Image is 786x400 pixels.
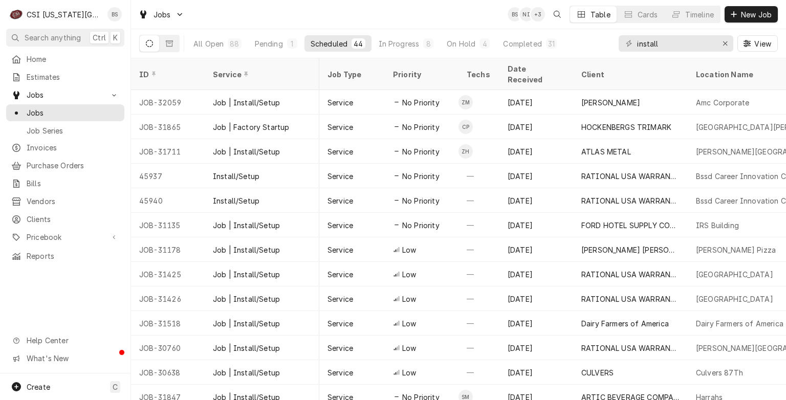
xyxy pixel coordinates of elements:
[739,9,774,20] span: New Job
[447,38,475,49] div: On Hold
[131,164,205,188] div: 45937
[213,122,289,132] div: Job | Factory Startup
[402,318,416,329] span: Low
[131,311,205,336] div: JOB-31518
[9,7,24,21] div: C
[6,229,124,246] a: Go to Pricebook
[581,171,680,182] div: RATIONAL USA WARRANTY
[27,178,119,189] span: Bills
[327,318,353,329] div: Service
[6,122,124,139] a: Job Series
[327,146,353,157] div: Service
[581,343,680,353] div: RATIONAL USA WARRANTY
[458,286,499,311] div: —
[696,97,749,108] div: Amc Corporate
[458,144,473,159] div: ZH
[6,29,124,47] button: Search anythingCtrlK
[27,214,119,225] span: Clients
[508,7,522,21] div: Brent Seaba's Avatar
[696,294,773,304] div: [GEOGRAPHIC_DATA]
[696,318,783,329] div: Dairy Farmers of America
[467,69,491,80] div: Techs
[27,353,118,364] span: What's New
[581,367,614,378] div: CULVERS
[499,90,573,115] div: [DATE]
[27,383,50,391] span: Create
[482,38,488,49] div: 4
[327,367,353,378] div: Service
[458,120,473,134] div: Charles Pendergrass's Avatar
[131,115,205,139] div: JOB-31865
[134,6,188,23] a: Go to Jobs
[499,360,573,385] div: [DATE]
[139,69,194,80] div: ID
[25,32,81,43] span: Search anything
[6,104,124,121] a: Jobs
[499,311,573,336] div: [DATE]
[6,211,124,228] a: Clients
[6,51,124,68] a: Home
[6,332,124,349] a: Go to Help Center
[354,38,363,49] div: 44
[113,32,118,43] span: K
[402,97,440,108] span: No Priority
[327,220,353,231] div: Service
[327,195,353,206] div: Service
[27,90,104,100] span: Jobs
[581,294,680,304] div: RATIONAL USA WARRANTY
[519,7,534,21] div: NI
[213,318,280,329] div: Job | Install/Setup
[6,175,124,192] a: Bills
[27,232,104,242] span: Pricebook
[638,9,658,20] div: Cards
[581,122,671,132] div: HOCKENBERGS TRIMARK
[6,248,124,264] a: Reports
[213,343,280,353] div: Job | Install/Setup
[213,294,280,304] div: Job | Install/Setup
[311,38,347,49] div: Scheduled
[131,139,205,164] div: JOB-31711
[327,269,353,280] div: Service
[402,294,416,304] span: Low
[327,97,353,108] div: Service
[458,120,473,134] div: CP
[327,343,353,353] div: Service
[9,7,24,21] div: CSI Kansas City's Avatar
[255,38,283,49] div: Pending
[696,269,773,280] div: [GEOGRAPHIC_DATA]
[107,7,122,21] div: Brent Seaba's Avatar
[131,360,205,385] div: JOB-30638
[458,360,499,385] div: —
[581,146,631,157] div: ATLAS METAL
[113,382,118,392] span: C
[327,171,353,182] div: Service
[637,35,714,52] input: Keyword search
[230,38,239,49] div: 88
[581,318,669,329] div: Dairy Farmers of America
[425,38,431,49] div: 8
[499,164,573,188] div: [DATE]
[6,69,124,85] a: Estimates
[213,269,280,280] div: Job | Install/Setup
[131,286,205,311] div: JOB-31426
[519,7,534,21] div: Nate Ingram's Avatar
[213,69,309,80] div: Service
[499,237,573,262] div: [DATE]
[27,160,119,171] span: Purchase Orders
[6,350,124,367] a: Go to What's New
[213,171,259,182] div: Install/Setup
[696,245,776,255] div: [PERSON_NAME] Pizza
[131,213,205,237] div: JOB-31135
[213,97,280,108] div: Job | Install/Setup
[499,188,573,213] div: [DATE]
[27,335,118,346] span: Help Center
[508,63,563,85] div: Date Received
[327,245,353,255] div: Service
[499,286,573,311] div: [DATE]
[458,164,499,188] div: —
[458,95,473,109] div: ZM
[402,195,440,206] span: No Priority
[458,262,499,286] div: —
[591,9,610,20] div: Table
[213,367,280,378] div: Job | Install/Setup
